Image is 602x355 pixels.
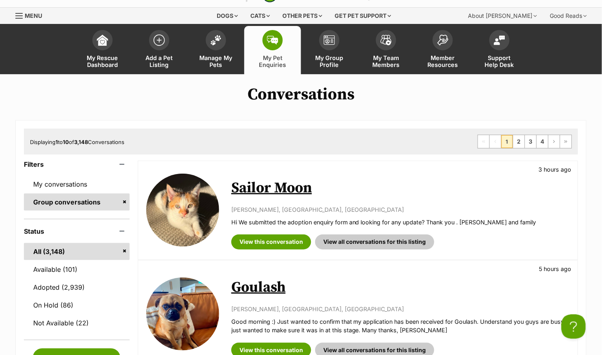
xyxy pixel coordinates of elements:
[231,235,311,249] a: View this conversation
[24,243,130,260] a: All (3,148)
[414,26,471,74] a: Member Resources
[63,139,69,145] strong: 10
[463,8,543,24] div: About [PERSON_NAME]
[56,139,58,145] strong: 1
[24,176,130,193] a: My conversations
[539,165,572,174] p: 3 hours ago
[245,8,276,24] div: Cats
[358,26,414,74] a: My Team Members
[74,139,88,145] strong: 3,148
[231,205,570,214] p: [PERSON_NAME], [GEOGRAPHIC_DATA], [GEOGRAPHIC_DATA]
[141,54,177,68] span: Add a Pet Listing
[368,54,404,68] span: My Team Members
[231,317,570,335] p: Good morning :) Just wanted to confirm that my application has been received for Goulash. Underst...
[15,8,48,22] a: Menu
[97,34,108,46] img: dashboard-icon-eb2f2d2d3e046f16d808141f083e7271f6b2e854fb5c12c21221c1fb7104beca.svg
[494,35,505,45] img: help-desk-icon-fdf02630f3aa405de69fd3d07c3f3aa587a6932b1a1747fa1d2bba05be0121f9.svg
[146,278,219,351] img: Goulash
[231,218,570,226] p: Hi We submitted the adoption enquiry form and looking for any update? Thank you . [PERSON_NAME] a...
[560,135,572,148] a: Last page
[471,26,528,74] a: Support Help Desk
[231,305,570,313] p: [PERSON_NAME], [GEOGRAPHIC_DATA], [GEOGRAPHIC_DATA]
[30,139,124,145] span: Displaying to of Conversations
[210,35,222,45] img: manage-my-pets-icon-02211641906a0b7f246fdf0571729dbe1e7629f14944591b6c1af311fb30b64b.svg
[146,174,219,247] img: Sailor Moon
[513,135,525,148] a: Page 2
[231,278,286,297] a: Goulash
[311,54,348,68] span: My Group Profile
[539,265,572,273] p: 5 hours ago
[525,135,536,148] a: Page 3
[154,34,165,46] img: add-pet-listing-icon-0afa8454b4691262ce3f59096e99ab1cd57d4a30225e0717b998d2c9b9846f56.svg
[478,135,572,148] nav: Pagination
[544,8,593,24] div: Good Reads
[437,34,448,45] img: member-resources-icon-8e73f808a243e03378d46382f2149f9095a855e16c252ad45f914b54edf8863c.svg
[481,54,518,68] span: Support Help Desk
[277,8,328,24] div: Other pets
[324,35,335,45] img: group-profile-icon-3fa3cf56718a62981997c0bc7e787c4b2cf8bcc04b72c1350f741eb67cf2f40e.svg
[380,35,392,45] img: team-members-icon-5396bd8760b3fe7c0b43da4ab00e1e3bb1a5d9ba89233759b79545d2d3fc5d0d.svg
[561,314,586,339] iframe: Help Scout Beacon - Open
[267,36,278,45] img: pet-enquiries-icon-7e3ad2cf08bfb03b45e93fb7055b45f3efa6380592205ae92323e6603595dc1f.svg
[25,12,42,19] span: Menu
[502,135,513,148] span: Page 1
[329,8,397,24] div: Get pet support
[537,135,548,148] a: Page 4
[74,26,131,74] a: My Rescue Dashboard
[478,135,489,148] span: First page
[24,314,130,331] a: Not Available (22)
[315,235,434,249] a: View all conversations for this listing
[254,54,291,68] span: My Pet Enquiries
[231,179,312,197] a: Sailor Moon
[490,135,501,148] span: Previous page
[211,8,244,24] div: Dogs
[24,228,130,235] header: Status
[24,261,130,278] a: Available (101)
[24,279,130,296] a: Adopted (2,939)
[549,135,560,148] a: Next page
[24,297,130,314] a: On Hold (86)
[131,26,188,74] a: Add a Pet Listing
[24,194,130,211] a: Group conversations
[84,54,121,68] span: My Rescue Dashboard
[301,26,358,74] a: My Group Profile
[24,161,130,168] header: Filters
[188,26,244,74] a: Manage My Pets
[244,26,301,74] a: My Pet Enquiries
[425,54,461,68] span: Member Resources
[198,54,234,68] span: Manage My Pets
